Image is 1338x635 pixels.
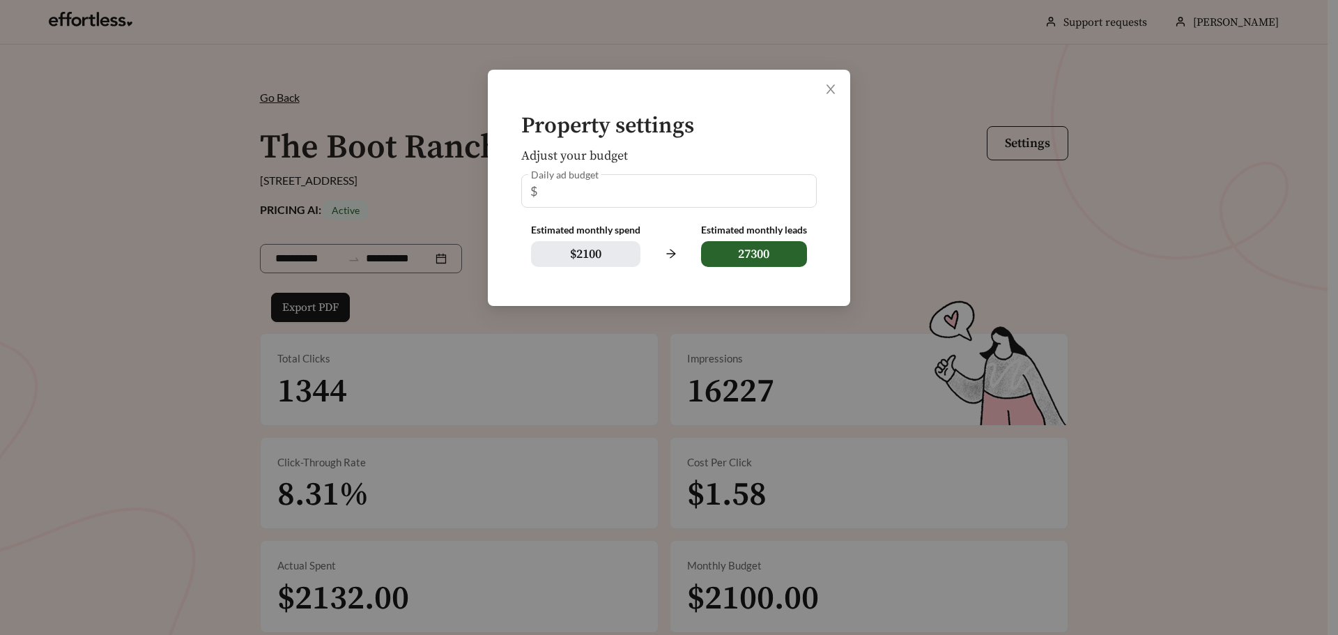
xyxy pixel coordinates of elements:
span: $ 2100 [531,241,640,267]
span: 27300 [701,241,807,267]
div: Estimated monthly spend [531,224,640,236]
button: Close [811,70,850,109]
span: arrow-right [657,240,684,267]
div: Estimated monthly leads [701,224,807,236]
h4: Property settings [521,114,817,139]
span: close [824,83,837,95]
h5: Adjust your budget [521,149,817,163]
